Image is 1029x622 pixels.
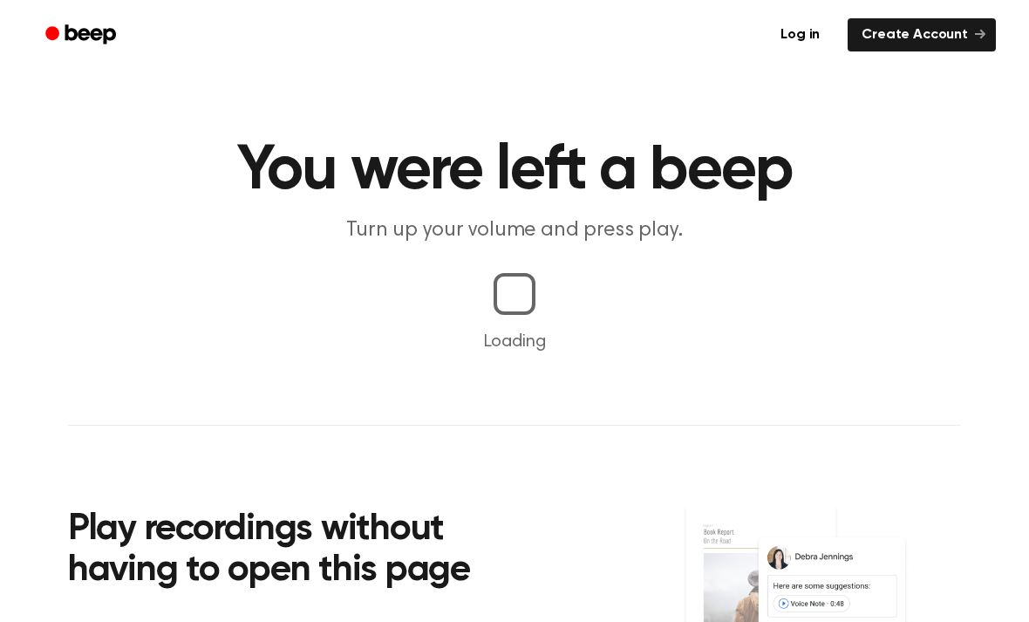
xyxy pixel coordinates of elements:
[68,509,538,592] h2: Play recordings without having to open this page
[21,329,1008,355] p: Loading
[763,15,837,55] a: Log in
[848,18,996,51] a: Create Account
[33,18,132,52] a: Beep
[180,216,849,245] p: Turn up your volume and press play.
[68,140,961,202] h1: You were left a beep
